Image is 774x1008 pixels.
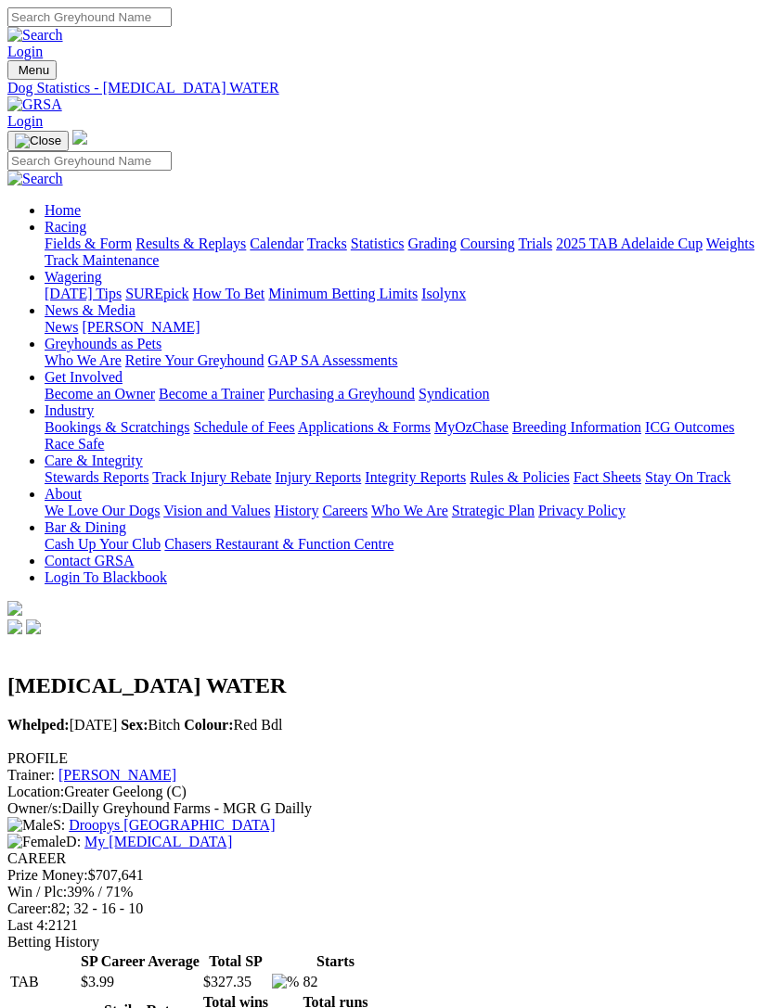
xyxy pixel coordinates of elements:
[84,834,232,849] a: My [MEDICAL_DATA]
[58,767,176,783] a: [PERSON_NAME]
[574,469,641,485] a: Fact Sheets
[7,784,64,799] span: Location:
[45,419,189,435] a: Bookings & Scratchings
[45,236,132,251] a: Fields & Form
[7,171,63,187] img: Search
[7,784,767,800] div: Greater Geelong (C)
[7,834,81,849] span: D:
[7,619,22,634] img: facebook.svg
[7,113,43,129] a: Login
[272,974,299,990] img: %
[302,973,368,991] td: 82
[250,236,303,251] a: Calendar
[15,134,61,148] img: Close
[7,151,172,171] input: Search
[202,952,269,971] th: Total SP
[45,536,767,553] div: Bar & Dining
[298,419,431,435] a: Applications & Forms
[125,286,188,301] a: SUREpick
[7,834,66,850] img: Female
[7,60,57,80] button: Toggle navigation
[351,236,405,251] a: Statistics
[45,469,148,485] a: Stewards Reports
[706,236,755,251] a: Weights
[307,236,347,251] a: Tracks
[121,717,148,733] b: Sex:
[45,503,160,518] a: We Love Our Dogs
[7,917,767,934] div: 2121
[7,934,767,951] div: Betting History
[274,503,318,518] a: History
[7,900,767,917] div: 82; 32 - 16 - 10
[7,800,767,817] div: Dailly Greyhound Farms - MGR G Dailly
[193,286,265,301] a: How To Bet
[268,386,415,402] a: Purchasing a Greyhound
[45,519,126,535] a: Bar & Dining
[45,336,161,351] a: Greyhounds as Pets
[7,850,767,867] div: CAREER
[7,673,767,698] h2: [MEDICAL_DATA] WATER
[434,419,509,435] a: MyOzChase
[45,386,767,402] div: Get Involved
[45,352,767,369] div: Greyhounds as Pets
[645,469,730,485] a: Stay On Track
[184,717,233,733] b: Colour:
[184,717,282,733] span: Red Bdl
[7,884,67,900] span: Win / Plc:
[7,867,88,883] span: Prize Money:
[45,369,123,385] a: Get Involved
[19,63,49,77] span: Menu
[72,130,87,145] img: logo-grsa-white.png
[645,419,734,435] a: ICG Outcomes
[125,352,264,368] a: Retire Your Greyhound
[7,27,63,44] img: Search
[7,867,767,884] div: $707,641
[7,800,62,816] span: Owner/s:
[7,80,767,96] a: Dog Statistics - [MEDICAL_DATA] WATER
[45,469,767,486] div: Care & Integrity
[7,717,117,733] span: [DATE]
[45,319,767,336] div: News & Media
[45,269,102,285] a: Wagering
[45,236,767,269] div: Racing
[9,973,78,991] td: TAB
[45,319,78,335] a: News
[45,202,81,218] a: Home
[512,419,641,435] a: Breeding Information
[80,952,200,971] th: SP Career Average
[268,352,398,368] a: GAP SA Assessments
[45,286,767,302] div: Wagering
[556,236,703,251] a: 2025 TAB Adelaide Cup
[80,973,200,991] td: $3.99
[518,236,552,251] a: Trials
[45,352,122,368] a: Who We Are
[45,569,167,585] a: Login To Blackbook
[152,469,271,485] a: Track Injury Rebate
[460,236,515,251] a: Coursing
[45,486,82,502] a: About
[7,817,53,834] img: Male
[45,219,86,235] a: Racing
[452,503,535,518] a: Strategic Plan
[159,386,264,402] a: Become a Trainer
[45,286,122,301] a: [DATE] Tips
[7,884,767,900] div: 39% / 71%
[322,503,368,518] a: Careers
[69,817,275,833] a: Droopys [GEOGRAPHIC_DATA]
[202,973,269,991] td: $327.35
[7,44,43,59] a: Login
[7,7,172,27] input: Search
[408,236,457,251] a: Grading
[275,469,361,485] a: Injury Reports
[45,436,104,452] a: Race Safe
[419,386,489,402] a: Syndication
[164,536,393,552] a: Chasers Restaurant & Function Centre
[45,419,767,453] div: Industry
[26,619,41,634] img: twitter.svg
[7,750,767,767] div: PROFILE
[193,419,294,435] a: Schedule of Fees
[45,536,161,552] a: Cash Up Your Club
[7,900,51,916] span: Career:
[371,503,448,518] a: Who We Are
[365,469,466,485] a: Integrity Reports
